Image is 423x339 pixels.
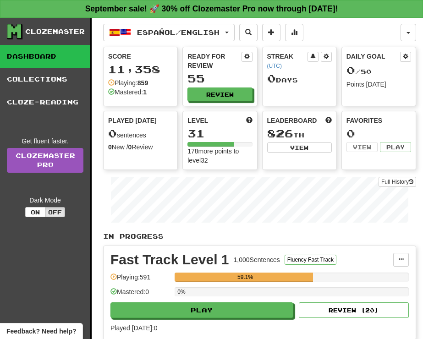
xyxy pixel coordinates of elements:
button: Play [110,302,293,318]
div: 31 [187,128,252,139]
p: In Progress [103,232,416,241]
div: Get fluent faster. [7,137,83,146]
div: Favorites [346,116,411,125]
button: Play [380,142,411,152]
button: Review (20) [299,302,409,318]
span: 0 [346,64,355,77]
span: / 50 [346,68,372,76]
div: Clozemaster [25,27,85,36]
div: Ready for Review [187,52,241,70]
span: 0 [267,72,276,85]
button: Full History [379,177,416,187]
div: 1,000 Sentences [234,255,280,264]
span: Score more points to level up [246,116,253,125]
div: 178 more points to level 32 [187,147,252,165]
div: 55 [187,73,252,84]
button: Español/English [103,24,235,41]
div: th [267,128,332,140]
strong: September sale! 🚀 30% off Clozemaster Pro now through [DATE]! [85,4,338,13]
div: 59.1% [177,273,313,282]
button: Fluency Fast Track [285,255,336,265]
div: 0 [346,128,411,139]
div: 11,358 [108,64,173,75]
button: Add sentence to collection [262,24,280,41]
button: View [346,142,378,152]
a: (UTC) [267,63,282,69]
span: This week in points, UTC [325,116,332,125]
span: 0 [108,127,117,140]
strong: 859 [137,79,148,87]
strong: 0 [128,143,132,151]
span: 826 [267,127,293,140]
div: Daily Goal [346,52,400,62]
span: Español / English [137,28,220,36]
div: sentences [108,128,173,140]
div: Score [108,52,173,61]
span: Open feedback widget [6,327,76,336]
button: More stats [285,24,303,41]
span: Level [187,116,208,125]
span: Played [DATE]: 0 [110,324,157,332]
div: Mastered: 0 [110,287,170,302]
button: View [267,142,332,153]
div: Playing: [108,78,148,87]
div: Day s [267,73,332,85]
strong: 0 [108,143,112,151]
button: Off [45,207,65,217]
div: Mastered: [108,87,147,97]
div: Dark Mode [7,196,83,205]
div: New / Review [108,142,173,152]
button: Review [187,87,252,101]
div: Points [DATE] [346,80,411,89]
button: On [25,207,45,217]
strong: 1 [143,88,147,96]
button: Search sentences [239,24,258,41]
div: Streak [267,52,308,70]
a: ClozemasterPro [7,148,83,173]
span: Played [DATE] [108,116,157,125]
span: Leaderboard [267,116,317,125]
div: Playing: 591 [110,273,170,288]
div: Fast Track Level 1 [110,253,229,267]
